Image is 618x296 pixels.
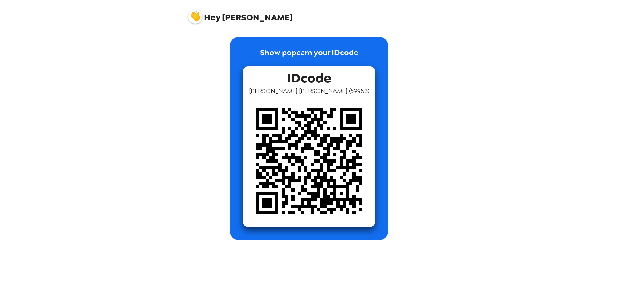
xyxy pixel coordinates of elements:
[188,6,293,22] span: [PERSON_NAME]
[287,66,331,87] span: IDcode
[204,12,220,23] span: Hey
[249,87,369,95] span: [PERSON_NAME] [PERSON_NAME] ( 69953 )
[188,9,202,24] img: profile pic
[243,95,375,227] img: qr code
[260,47,358,66] p: Show popcam your IDcode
